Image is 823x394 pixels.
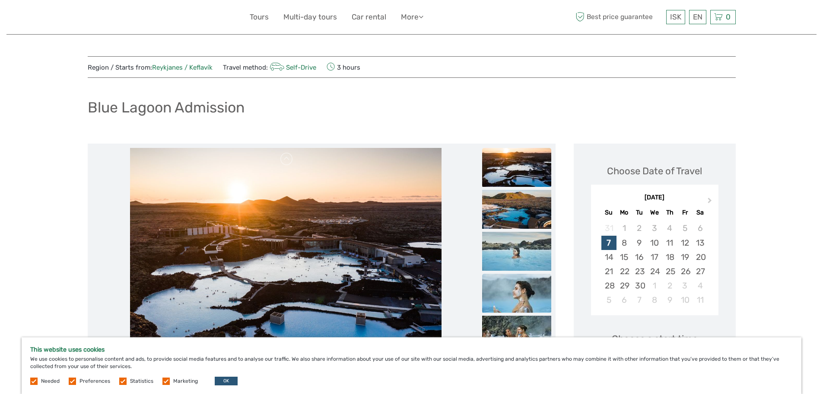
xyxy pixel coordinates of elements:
div: Choose Sunday, September 7th, 2025 [601,236,616,250]
img: cfea95f8b5674307828d1ba070f87441_slider_thumbnail.jpg [482,274,551,313]
div: Choose Sunday, September 21st, 2025 [601,264,616,279]
div: Su [601,207,616,218]
a: Car rental [352,11,386,23]
div: Choose Friday, September 12th, 2025 [677,236,693,250]
div: Not available Tuesday, September 2nd, 2025 [632,221,647,235]
div: Not available Thursday, September 4th, 2025 [662,221,677,235]
label: Statistics [130,378,153,385]
a: Tours [250,11,269,23]
p: We're away right now. Please check back later! [12,15,98,22]
div: Fr [677,207,693,218]
div: Choose Friday, October 3rd, 2025 [677,279,693,293]
div: Choose Wednesday, October 1st, 2025 [647,279,662,293]
div: Choose Thursday, October 9th, 2025 [662,293,677,307]
div: Not available Sunday, August 31st, 2025 [601,221,616,235]
div: Choose Thursday, September 18th, 2025 [662,250,677,264]
div: Choose Monday, September 15th, 2025 [616,250,632,264]
img: 3e0543b7ae9e4dbc80c3cebf98bdb071_slider_thumbnail.jpg [482,232,551,271]
div: Choose Sunday, October 5th, 2025 [601,293,616,307]
button: Open LiveChat chat widget [99,13,110,24]
div: Choose Saturday, September 13th, 2025 [693,236,708,250]
div: Choose Date of Travel [607,164,702,178]
h1: Blue Lagoon Admission [88,99,245,116]
div: Not available Saturday, September 6th, 2025 [693,221,708,235]
div: Choose Saturday, September 20th, 2025 [693,250,708,264]
span: Choose a start time [612,332,698,346]
span: ISK [670,13,681,21]
div: Not available Monday, September 1st, 2025 [616,221,632,235]
span: Best price guarantee [574,10,664,24]
div: Choose Monday, September 8th, 2025 [616,236,632,250]
div: Choose Tuesday, September 30th, 2025 [632,279,647,293]
label: Marketing [173,378,198,385]
button: Next Month [704,195,718,209]
div: Choose Saturday, September 27th, 2025 [693,264,708,279]
div: Choose Wednesday, September 10th, 2025 [647,236,662,250]
div: Choose Thursday, September 11th, 2025 [662,236,677,250]
div: Sa [693,207,708,218]
a: Reykjanes / Keflavík [152,64,213,71]
div: We use cookies to personalise content and ads, to provide social media features and to analyse ou... [22,337,801,394]
div: We [647,207,662,218]
img: f216d22835d84a2e8f6058e6c88ba296_slider_thumbnail.jpg [482,190,551,229]
a: Multi-day tours [283,11,337,23]
div: Choose Saturday, October 11th, 2025 [693,293,708,307]
div: Choose Sunday, September 14th, 2025 [601,250,616,264]
div: Not available Friday, September 5th, 2025 [677,221,693,235]
div: Choose Friday, September 19th, 2025 [677,250,693,264]
div: Choose Tuesday, October 7th, 2025 [632,293,647,307]
div: Th [662,207,677,218]
div: Not available Wednesday, September 3rd, 2025 [647,221,662,235]
div: Choose Wednesday, September 17th, 2025 [647,250,662,264]
img: 21d7f8df7acd4e60bd67e37f14c46ae9_slider_thumbnail.jpg [482,316,551,355]
div: Choose Thursday, October 2nd, 2025 [662,279,677,293]
a: More [401,11,423,23]
span: 0 [724,13,732,21]
div: Choose Monday, September 22nd, 2025 [616,264,632,279]
div: Choose Monday, October 6th, 2025 [616,293,632,307]
div: Choose Saturday, October 4th, 2025 [693,279,708,293]
div: Mo [616,207,632,218]
label: Preferences [79,378,110,385]
div: Choose Wednesday, October 8th, 2025 [647,293,662,307]
img: d9bf8667d031459cbd5a0f097f6a92b7_main_slider.jpg [130,148,442,356]
div: Choose Tuesday, September 23rd, 2025 [632,264,647,279]
span: 3 hours [327,61,360,73]
div: Choose Thursday, September 25th, 2025 [662,264,677,279]
span: Region / Starts from: [88,63,213,72]
a: Self-Drive [268,64,317,71]
button: OK [215,377,238,385]
div: Choose Friday, September 26th, 2025 [677,264,693,279]
div: EN [689,10,706,24]
div: Choose Friday, October 10th, 2025 [677,293,693,307]
div: month 2025-09 [594,221,715,307]
label: Needed [41,378,60,385]
div: Choose Tuesday, September 9th, 2025 [632,236,647,250]
div: Choose Sunday, September 28th, 2025 [601,279,616,293]
div: Choose Wednesday, September 24th, 2025 [647,264,662,279]
img: 632-1a1f61c2-ab70-46c5-a88f-57c82c74ba0d_logo_small.jpg [88,6,132,28]
div: [DATE] [591,193,718,202]
span: Travel method: [223,61,317,73]
div: Choose Tuesday, September 16th, 2025 [632,250,647,264]
div: Tu [632,207,647,218]
img: d9bf8667d031459cbd5a0f097f6a92b7_slider_thumbnail.jpg [482,148,551,187]
div: Choose Monday, September 29th, 2025 [616,279,632,293]
h5: This website uses cookies [30,346,793,353]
